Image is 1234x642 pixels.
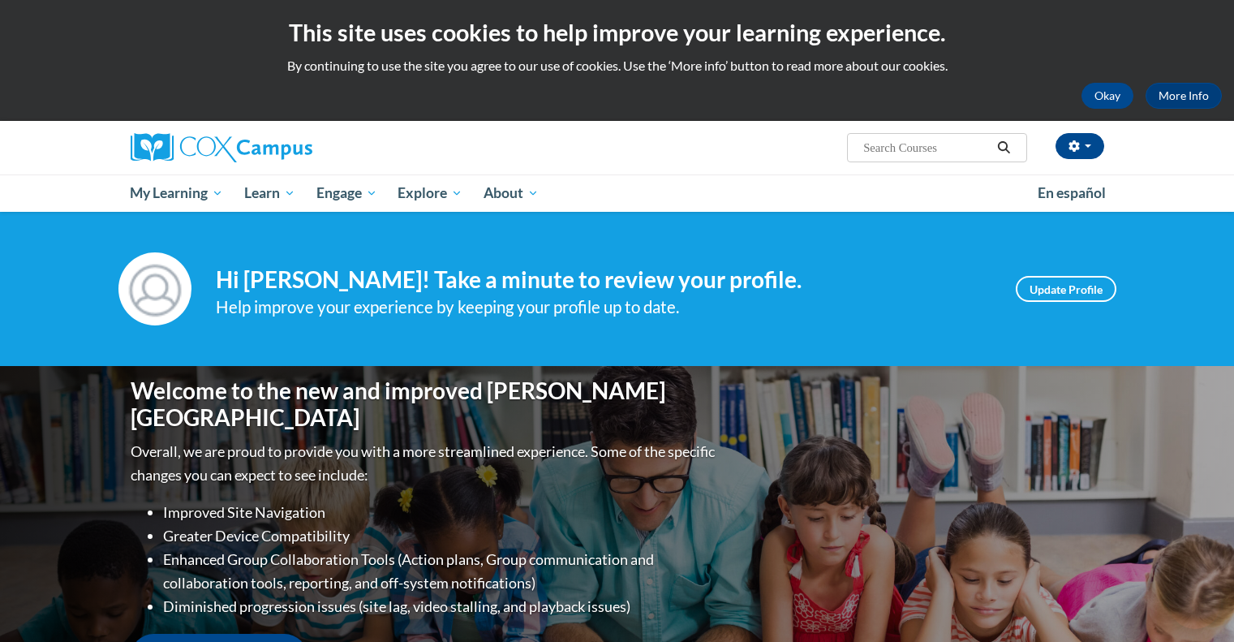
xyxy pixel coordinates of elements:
span: En español [1038,184,1106,201]
li: Improved Site Navigation [163,501,719,524]
li: Diminished progression issues (site lag, video stalling, and playback issues) [163,595,719,618]
a: Cox Campus [131,133,439,162]
h4: Hi [PERSON_NAME]! Take a minute to review your profile. [216,266,991,294]
img: Profile Image [118,252,191,325]
a: Update Profile [1016,276,1116,302]
button: Okay [1081,83,1133,109]
iframe: Button to launch messaging window [1169,577,1221,629]
li: Greater Device Compatibility [163,524,719,548]
a: Engage [306,175,388,212]
span: About [484,183,539,203]
button: Account Settings [1056,133,1104,159]
span: My Learning [130,183,223,203]
div: Help improve your experience by keeping your profile up to date. [216,294,991,321]
button: Search [991,138,1016,157]
p: Overall, we are proud to provide you with a more streamlined experience. Some of the specific cha... [131,440,719,487]
span: Learn [244,183,295,203]
li: Enhanced Group Collaboration Tools (Action plans, Group communication and collaboration tools, re... [163,548,719,595]
p: By continuing to use the site you agree to our use of cookies. Use the ‘More info’ button to read... [12,57,1222,75]
a: My Learning [120,175,234,212]
a: Explore [387,175,473,212]
div: Main menu [106,175,1129,212]
input: Search Courses [862,138,991,157]
a: More Info [1146,83,1222,109]
span: Explore [398,183,462,203]
a: About [473,175,549,212]
h2: This site uses cookies to help improve your learning experience. [12,16,1222,49]
a: Learn [234,175,306,212]
h1: Welcome to the new and improved [PERSON_NAME][GEOGRAPHIC_DATA] [131,377,719,432]
a: En español [1027,176,1116,210]
span: Engage [316,183,377,203]
img: Cox Campus [131,133,312,162]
